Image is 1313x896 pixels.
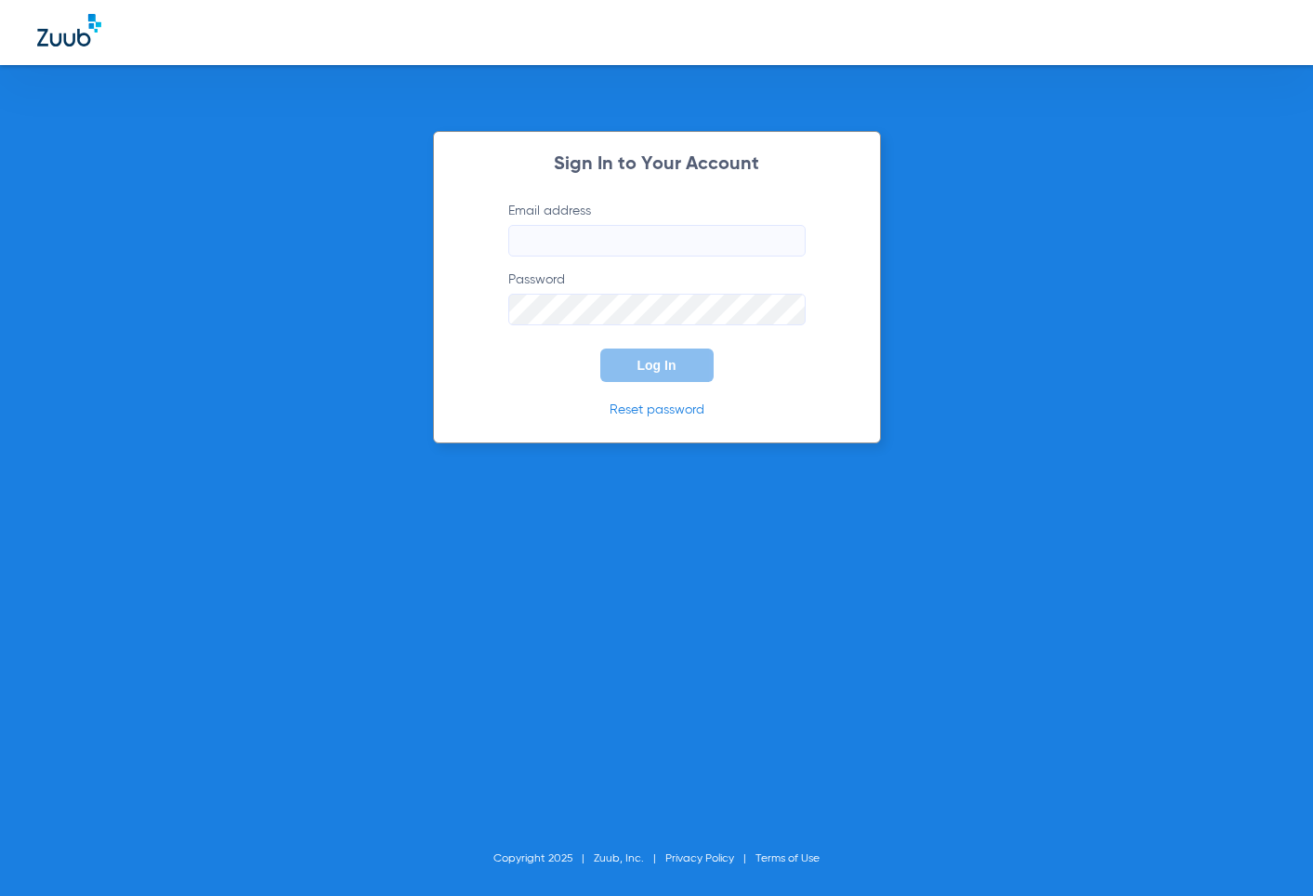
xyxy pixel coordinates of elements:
[508,225,806,257] input: Email address
[610,403,704,416] a: Reset password
[480,155,834,174] h2: Sign In to Your Account
[508,202,806,257] label: Email address
[594,850,665,868] li: Zuub, Inc.
[665,853,734,864] a: Privacy Policy
[600,349,714,382] button: Log In
[37,14,101,46] img: Zuub Logo
[508,270,806,325] label: Password
[755,853,820,864] a: Terms of Use
[508,294,806,325] input: Password
[637,358,676,373] span: Log In
[493,850,594,868] li: Copyright 2025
